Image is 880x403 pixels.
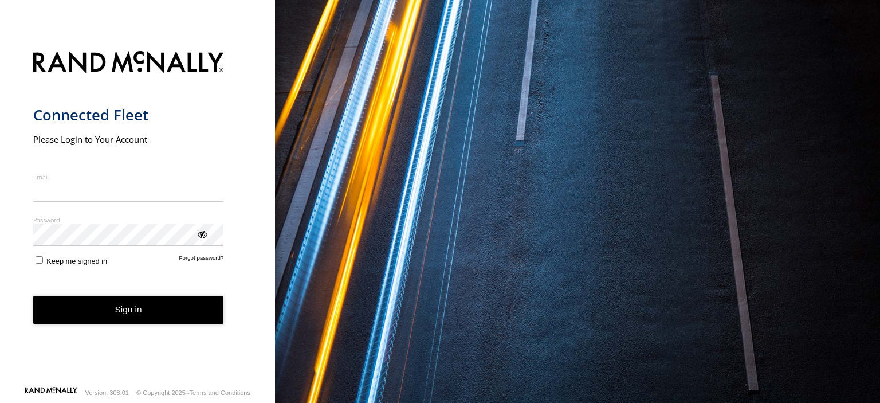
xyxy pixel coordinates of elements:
h1: Connected Fleet [33,105,224,124]
input: Keep me signed in [36,256,43,264]
img: Rand McNally [33,49,224,78]
div: © Copyright 2025 - [136,389,250,396]
a: Forgot password? [179,255,224,265]
a: Visit our Website [25,387,77,398]
button: Sign in [33,296,224,324]
h2: Please Login to Your Account [33,134,224,145]
label: Email [33,173,224,181]
div: ViewPassword [196,228,207,240]
a: Terms and Conditions [190,389,250,396]
label: Password [33,216,224,224]
div: Version: 308.01 [85,389,129,396]
form: main [33,44,242,386]
span: Keep me signed in [46,257,107,265]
